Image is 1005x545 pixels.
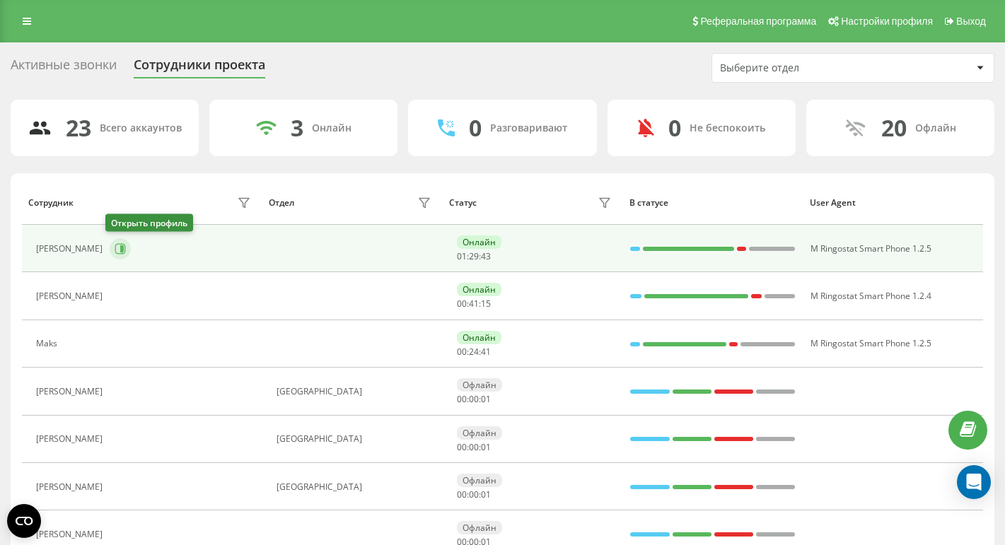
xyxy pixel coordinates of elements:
[457,235,501,249] div: Онлайн
[457,441,467,453] span: 00
[481,346,491,358] span: 41
[277,482,435,492] div: [GEOGRAPHIC_DATA]
[668,115,681,141] div: 0
[277,387,435,397] div: [GEOGRAPHIC_DATA]
[490,122,567,134] div: Разговаривают
[469,115,482,141] div: 0
[36,434,106,444] div: [PERSON_NAME]
[134,57,265,79] div: Сотрудники проекта
[28,198,74,208] div: Сотрудник
[457,283,501,296] div: Онлайн
[277,434,435,444] div: [GEOGRAPHIC_DATA]
[481,298,491,310] span: 15
[469,346,479,358] span: 24
[457,426,502,440] div: Офлайн
[457,250,467,262] span: 01
[457,347,491,357] div: : :
[457,394,491,404] div: : :
[449,198,477,208] div: Статус
[629,198,796,208] div: В статусе
[956,16,986,27] span: Выход
[457,346,467,358] span: 00
[457,331,501,344] div: Онлайн
[269,198,294,208] div: Отдел
[457,393,467,405] span: 00
[11,57,117,79] div: Активные звонки
[690,122,765,134] div: Не беспокоить
[881,115,907,141] div: 20
[36,482,106,492] div: [PERSON_NAME]
[312,122,352,134] div: Онлайн
[105,214,193,232] div: Открыть профиль
[100,122,182,134] div: Всего аккаунтов
[36,387,106,397] div: [PERSON_NAME]
[66,115,91,141] div: 23
[957,465,991,499] div: Open Intercom Messenger
[457,298,467,310] span: 00
[36,529,106,539] div: [PERSON_NAME]
[811,290,931,302] span: M Ringostat Smart Phone 1.2.4
[36,244,106,254] div: [PERSON_NAME]
[481,441,491,453] span: 01
[457,521,502,534] div: Офлайн
[481,488,491,500] span: 01
[457,252,491,262] div: : :
[469,250,479,262] span: 29
[7,504,41,538] button: Open CMP widget
[291,115,303,141] div: 3
[481,393,491,405] span: 01
[469,393,479,405] span: 00
[469,298,479,310] span: 41
[481,250,491,262] span: 43
[811,337,931,349] span: M Ringostat Smart Phone 1.2.5
[457,299,491,309] div: : :
[700,16,816,27] span: Реферальная программа
[469,488,479,500] span: 00
[469,441,479,453] span: 00
[36,291,106,301] div: [PERSON_NAME]
[457,474,502,487] div: Офлайн
[36,339,61,348] div: Maks
[457,490,491,500] div: : :
[915,122,956,134] div: Офлайн
[720,62,889,74] div: Выберите отдел
[457,378,502,392] div: Офлайн
[810,198,977,208] div: User Agent
[841,16,933,27] span: Настройки профиля
[811,242,931,254] span: M Ringostat Smart Phone 1.2.5
[457,443,491,452] div: : :
[457,488,467,500] span: 00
